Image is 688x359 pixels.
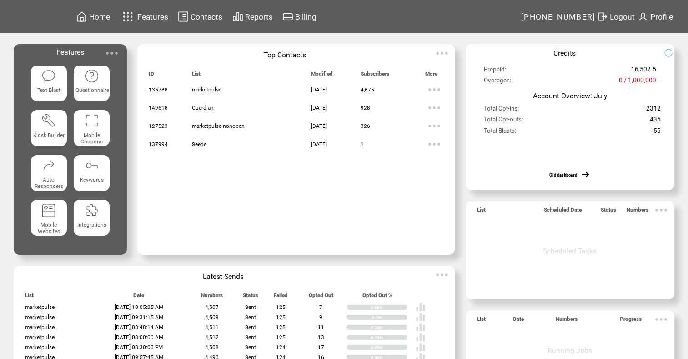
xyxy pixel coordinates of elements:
[319,314,322,320] span: 9
[192,123,245,129] span: marketpulse-nonopen
[596,10,636,24] a: Logout
[484,116,523,127] span: Total Opt-outs:
[192,86,221,93] span: marketpulse
[25,334,55,340] span: marketpulse,
[477,316,486,326] span: List
[41,158,56,173] img: auto-responders.svg
[636,10,674,24] a: Profile
[620,316,642,326] span: Progress
[653,127,661,138] span: 55
[149,141,168,147] span: 137994
[425,99,443,117] img: ellypsis.svg
[318,334,324,340] span: 13
[243,292,258,303] span: Status
[477,207,486,217] span: List
[619,77,656,88] span: 0 / 1,000,000
[74,155,110,193] a: Keywords
[371,305,407,310] div: 0.16%
[650,12,673,21] span: Profile
[89,12,110,21] span: Home
[282,11,293,22] img: creidtcard.svg
[484,66,506,77] span: Prepaid:
[484,105,519,116] span: Total Opt-ins:
[205,334,219,340] span: 4,512
[85,203,99,217] img: integrations.svg
[232,11,243,22] img: chart.svg
[311,105,327,111] span: [DATE]
[513,316,524,326] span: Date
[276,304,286,310] span: 125
[41,113,56,128] img: tool%201.svg
[371,335,407,340] div: 0.29%
[319,304,322,310] span: 7
[31,110,67,148] a: Kiosk Builder
[76,11,87,22] img: home.svg
[274,292,288,303] span: Failed
[205,314,219,320] span: 4,509
[245,334,256,340] span: Sent
[311,141,327,147] span: [DATE]
[309,292,333,303] span: Opted Out
[25,292,34,303] span: List
[318,344,324,350] span: 17
[205,344,219,350] span: 4,508
[115,314,163,320] span: [DATE] 09:31:15 AM
[264,51,306,59] span: Top Contacts
[652,201,670,219] img: ellypsis.svg
[149,86,168,93] span: 135788
[245,12,273,21] span: Reports
[556,316,578,326] span: Numbers
[416,332,426,342] img: poll%20-%20white.svg
[137,12,168,21] span: Features
[362,292,392,303] span: Opted Out %
[119,8,170,25] a: Features
[77,222,106,228] span: Integrations
[361,141,364,147] span: 1
[547,346,592,355] span: Running Jobs
[627,207,648,217] span: Numbers
[74,66,110,103] a: Questionnaire
[205,304,219,310] span: 4,507
[276,344,286,350] span: 124
[650,116,661,127] span: 436
[652,310,670,329] img: ellypsis.svg
[205,324,219,330] span: 4,511
[231,10,274,24] a: Reports
[31,200,67,238] a: Mobile Websites
[149,105,168,111] span: 149618
[425,117,443,135] img: ellypsis.svg
[38,222,60,234] span: Mobile Websites
[276,314,286,320] span: 125
[25,314,55,320] span: marketpulse,
[664,48,680,57] img: refresh.png
[85,158,99,173] img: keywords.svg
[149,71,154,81] span: ID
[41,203,56,217] img: mobile-websites.svg
[33,132,65,138] span: Kiosk Builder
[41,69,56,83] img: text-blast.svg
[115,324,163,330] span: [DATE] 08:48:14 AM
[74,110,110,148] a: Mobile Coupons
[638,11,648,22] img: profile.svg
[425,71,437,81] span: More
[192,105,214,111] span: Guardian
[533,91,607,100] span: Account Overview: July
[56,48,84,56] span: Features
[646,105,661,116] span: 2312
[75,87,109,93] span: Questionnaire
[120,9,136,24] img: features.svg
[103,44,121,62] img: ellypsis.svg
[115,344,163,350] span: [DATE] 08:30:00 PM
[371,345,407,350] div: 0.38%
[75,10,111,24] a: Home
[553,49,576,57] span: Credits
[433,44,451,62] img: ellypsis.svg
[543,247,597,255] span: Scheduled Tasks
[201,292,223,303] span: Numbers
[311,71,333,81] span: Modified
[115,334,163,340] span: [DATE] 08:00:00 AM
[361,86,374,93] span: 4,675
[115,304,163,310] span: [DATE] 10:05:25 AM
[610,12,635,21] span: Logout
[25,324,55,330] span: marketpulse,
